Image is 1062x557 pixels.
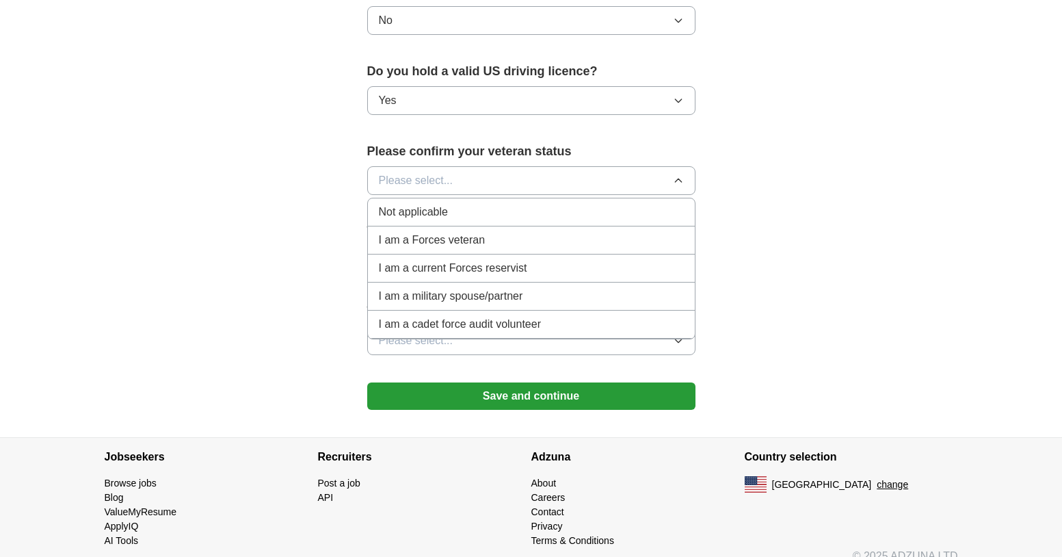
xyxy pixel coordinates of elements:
span: Please select... [379,172,453,189]
a: ValueMyResume [105,506,177,517]
span: I am a Forces veteran [379,232,486,248]
a: Careers [531,492,566,503]
img: US flag [745,476,767,493]
button: No [367,6,695,35]
button: Yes [367,86,695,115]
span: I am a military spouse/partner [379,288,523,305]
a: Privacy [531,521,563,532]
span: I am a cadet force audit volunteer [379,316,541,333]
a: Post a job [318,478,360,489]
button: Please select... [367,166,695,195]
span: [GEOGRAPHIC_DATA] [772,478,872,492]
a: ApplyIQ [105,521,139,532]
button: change [877,478,908,492]
h4: Country selection [745,438,958,476]
span: No [379,12,393,29]
span: Not applicable [379,204,448,220]
a: API [318,492,334,503]
a: Contact [531,506,564,517]
span: I am a current Forces reservist [379,260,527,276]
a: Terms & Conditions [531,535,614,546]
button: Please select... [367,326,695,355]
label: Do you hold a valid US driving licence? [367,62,695,81]
a: About [531,478,557,489]
label: Please confirm your veteran status [367,142,695,161]
span: Yes [379,92,397,109]
a: Browse jobs [105,478,157,489]
button: Save and continue [367,383,695,410]
a: Blog [105,492,124,503]
a: AI Tools [105,535,139,546]
span: Please select... [379,333,453,349]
